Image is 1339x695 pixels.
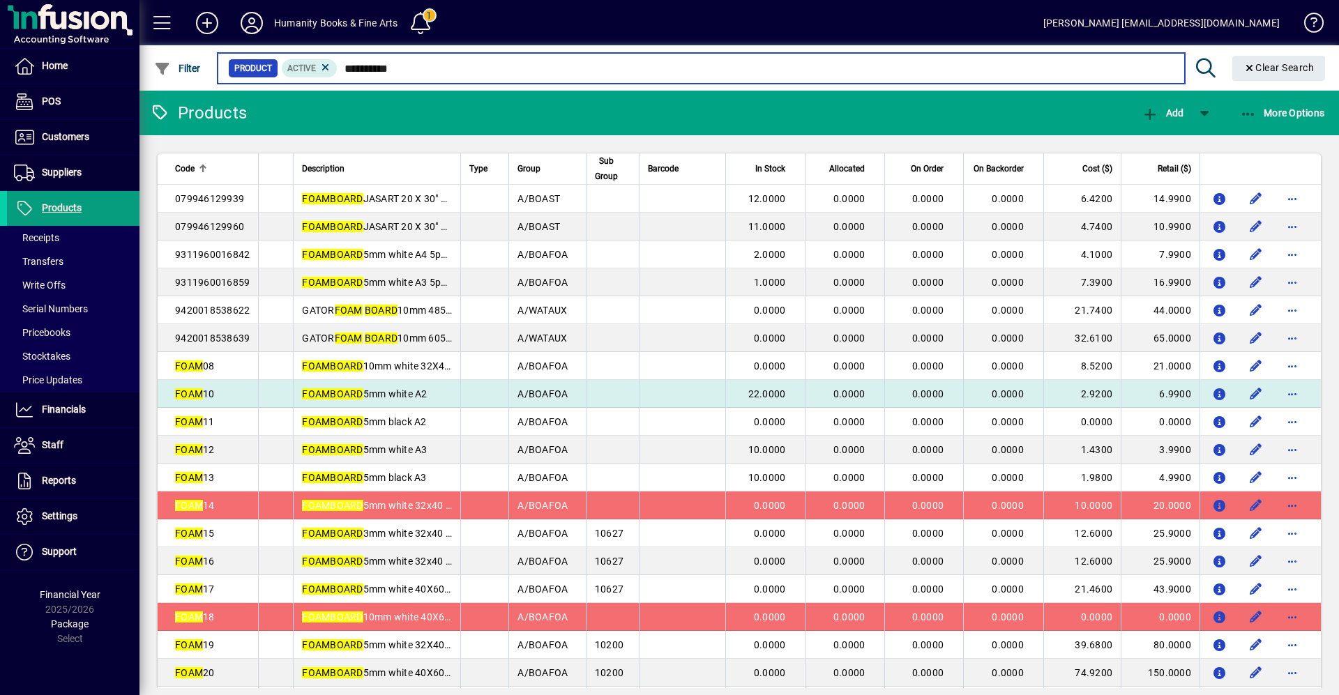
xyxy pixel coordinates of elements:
span: 5mm white A4 5pk JASART [302,249,484,260]
a: POS [7,84,139,119]
span: Product [234,61,272,75]
button: More options [1281,215,1303,238]
span: In Stock [755,161,785,176]
span: 0.0000 [992,416,1024,427]
span: 0.0000 [992,277,1024,288]
em: BOARD [330,528,363,539]
td: 12.6000 [1043,519,1121,547]
em: BOARD [330,444,363,455]
em: FOAM [175,472,203,483]
div: [PERSON_NAME] [EMAIL_ADDRESS][DOMAIN_NAME] [1043,12,1280,34]
div: On Backorder [972,161,1036,176]
span: 0.0000 [992,528,1024,539]
a: Reports [7,464,139,498]
span: 5mm black A2 [302,416,426,427]
button: Edit [1245,327,1267,349]
div: Allocated [814,161,877,176]
div: Barcode [648,161,717,176]
td: 2.9200 [1043,380,1121,408]
span: 12.0000 [748,193,786,204]
span: 0.0000 [992,500,1024,511]
span: Customers [42,131,89,142]
div: Group [517,161,577,176]
span: 0.0000 [754,556,786,567]
span: 0.0000 [912,193,944,204]
td: 6.9900 [1121,380,1200,408]
span: A/BOAFOA [517,249,568,260]
a: Stocktakes [7,344,139,368]
span: Home [42,60,68,71]
span: 0.0000 [912,221,944,232]
em: FOAM [302,556,330,567]
span: Allocated [829,161,865,176]
button: Add [185,10,229,36]
span: 079946129939 [175,193,244,204]
span: 0.0000 [912,444,944,455]
span: JASART 20 X 30" black [302,193,464,204]
span: 12 [175,444,215,455]
button: Edit [1245,271,1267,293]
a: Customers [7,120,139,155]
span: 08 [175,360,215,372]
em: BOARD [365,305,398,316]
button: More options [1281,271,1303,293]
div: In Stock [734,161,799,176]
span: More Options [1240,107,1325,119]
td: 20.0000 [1121,491,1200,519]
span: A/BOAFOA [517,388,568,399]
em: BOARD [330,416,363,427]
span: A/BOAFOA [517,500,568,511]
span: Staff [42,439,63,450]
span: 9311960016859 [175,277,250,288]
em: BOARD [330,472,363,483]
a: Pricebooks [7,321,139,344]
em: FOAM [302,360,330,372]
span: On Backorder [974,161,1024,176]
span: 0.0000 [992,333,1024,344]
span: 10627 [595,528,623,539]
span: 15 [175,528,215,539]
span: Package [51,618,89,629]
td: 12.6000 [1043,547,1121,575]
em: FOAM [335,333,363,344]
span: 0.0000 [833,360,865,372]
button: Edit [1245,550,1267,572]
span: 9420018538622 [175,305,250,316]
span: 0.0000 [992,360,1024,372]
button: Edit [1245,522,1267,544]
a: Receipts [7,226,139,250]
button: Edit [1245,299,1267,321]
span: 0.0000 [754,528,786,539]
button: Edit [1245,215,1267,238]
span: 079946129960 [175,221,244,232]
td: 10.0000 [1043,491,1121,519]
span: 10mm white 32X40 DAS [302,360,471,372]
em: FOAM [302,277,330,288]
span: GATOR 10mm 485x605# [302,305,474,316]
span: Settings [42,510,77,521]
button: Clear [1232,56,1326,81]
span: 5mm white 40X60 SELF ADHESIVE [302,583,519,595]
td: 1.4300 [1043,436,1121,464]
span: 0.0000 [754,611,786,623]
span: 5mm white 32x40 ACF ACID FREE [302,500,515,511]
span: 16 [175,556,215,567]
span: 0.0000 [754,500,786,511]
span: 0.0000 [992,611,1024,623]
td: 0.0000 [1043,603,1121,631]
span: 0.0000 [992,583,1024,595]
button: Edit [1245,662,1267,684]
span: 0.0000 [833,472,865,483]
span: 10 [175,388,215,399]
span: 0.0000 [912,305,944,316]
td: 4.1000 [1043,240,1121,268]
span: Products [42,202,82,213]
td: 7.3900 [1043,268,1121,296]
em: FOAM [302,388,330,399]
a: Serial Numbers [7,297,139,321]
span: 0.0000 [833,277,865,288]
button: Edit [1245,411,1267,433]
span: Financial Year [40,589,100,600]
em: BOARD [365,333,398,344]
span: 0.0000 [912,277,944,288]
